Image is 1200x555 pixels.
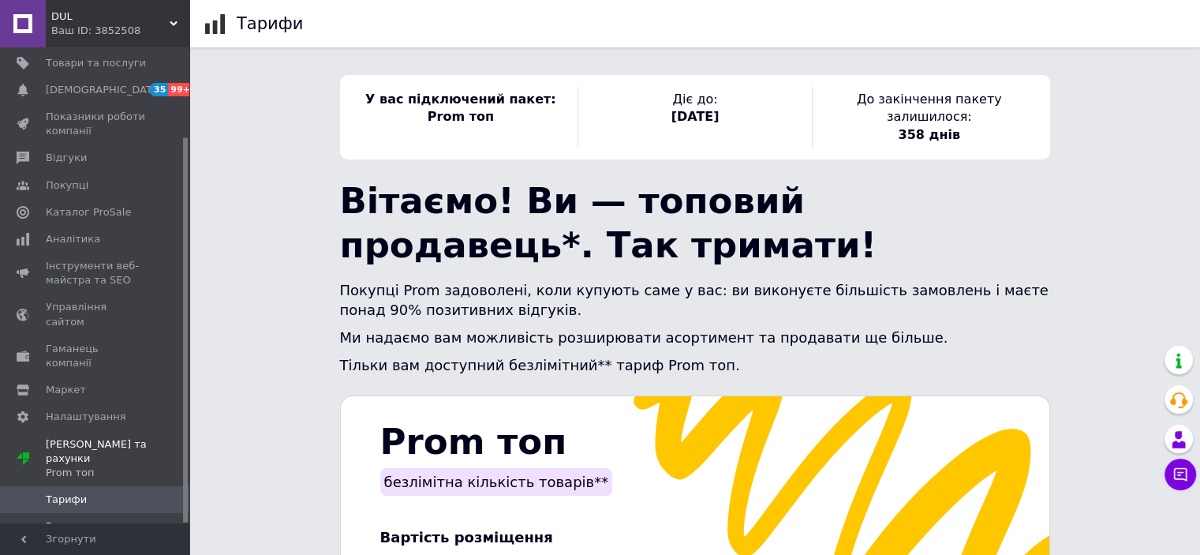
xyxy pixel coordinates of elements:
span: У вас підключений пакет: [365,92,556,107]
span: 358 днів [898,127,960,142]
span: Відгуки [46,151,87,165]
span: Тільки вам доступний безлімітний** тариф Prom топ. [340,357,740,373]
span: Prom топ [380,421,567,463]
span: Вартість розміщення [380,529,553,546]
span: Рахунки [46,519,90,534]
div: Діє до: [578,87,812,148]
span: Тарифи [46,493,87,507]
span: [DEMOGRAPHIC_DATA] [46,83,163,97]
span: До закінчення пакету залишилося: [857,92,1002,124]
span: Налаштування [46,410,126,424]
span: Каталог ProSale [46,205,131,219]
span: Управління сайтом [46,300,146,328]
span: Показники роботи компанії [46,110,146,138]
span: Ми надаємо вам можливість розширювати асортимент та продавати ще більше. [340,329,948,346]
span: Вітаємо! Ви — топовий продавець*. Так тримати! [340,180,877,266]
span: Покупці [46,178,88,193]
span: Товари та послуги [46,56,146,70]
span: Інструменти веб-майстра та SEO [46,259,146,287]
span: [PERSON_NAME] та рахунки [46,437,189,481]
span: безлімітна кількість товарів** [384,474,609,490]
div: Ваш ID: 3852508 [51,24,189,38]
span: Покупці Prom задоволені, коли купують саме у вас: ви виконуєте більшість замовлень і маєте понад ... [340,282,1049,318]
span: 99+ [168,83,194,96]
button: Чат з покупцем [1164,459,1196,490]
span: Prom топ [428,109,494,124]
span: Аналітика [46,232,100,246]
div: Prom топ [46,466,189,480]
span: [DATE] [671,109,720,124]
span: DUL [51,9,170,24]
span: Маркет [46,383,86,397]
h1: Тарифи [237,14,303,33]
span: 35 [150,83,168,96]
span: Гаманець компанії [46,342,146,370]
